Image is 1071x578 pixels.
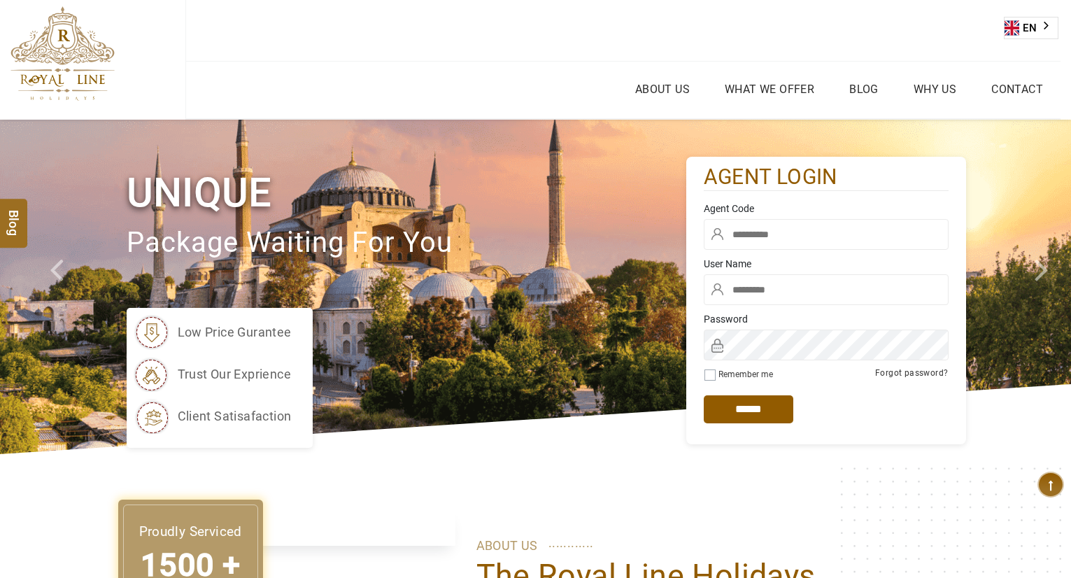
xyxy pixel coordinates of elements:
[548,533,594,554] span: ............
[721,79,818,99] a: What we Offer
[1017,120,1071,454] a: Check next image
[846,79,882,99] a: Blog
[10,6,115,101] img: The Royal Line Holidays
[127,167,686,219] h1: Unique
[704,202,949,216] label: Agent Code
[127,220,686,267] p: package waiting for you
[718,369,773,379] label: Remember me
[134,315,292,350] li: low price gurantee
[32,120,86,454] a: Check next prev
[910,79,960,99] a: Why Us
[134,357,292,392] li: trust our exprience
[704,164,949,191] h2: agent login
[704,312,949,326] label: Password
[1004,17,1058,39] aside: Language selected: English
[632,79,693,99] a: About Us
[5,210,23,222] span: Blog
[988,79,1047,99] a: Contact
[1005,17,1058,38] a: EN
[1004,17,1058,39] div: Language
[704,257,949,271] label: User Name
[476,535,945,556] p: ABOUT US
[134,399,292,434] li: client satisafaction
[875,368,948,378] a: Forgot password?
